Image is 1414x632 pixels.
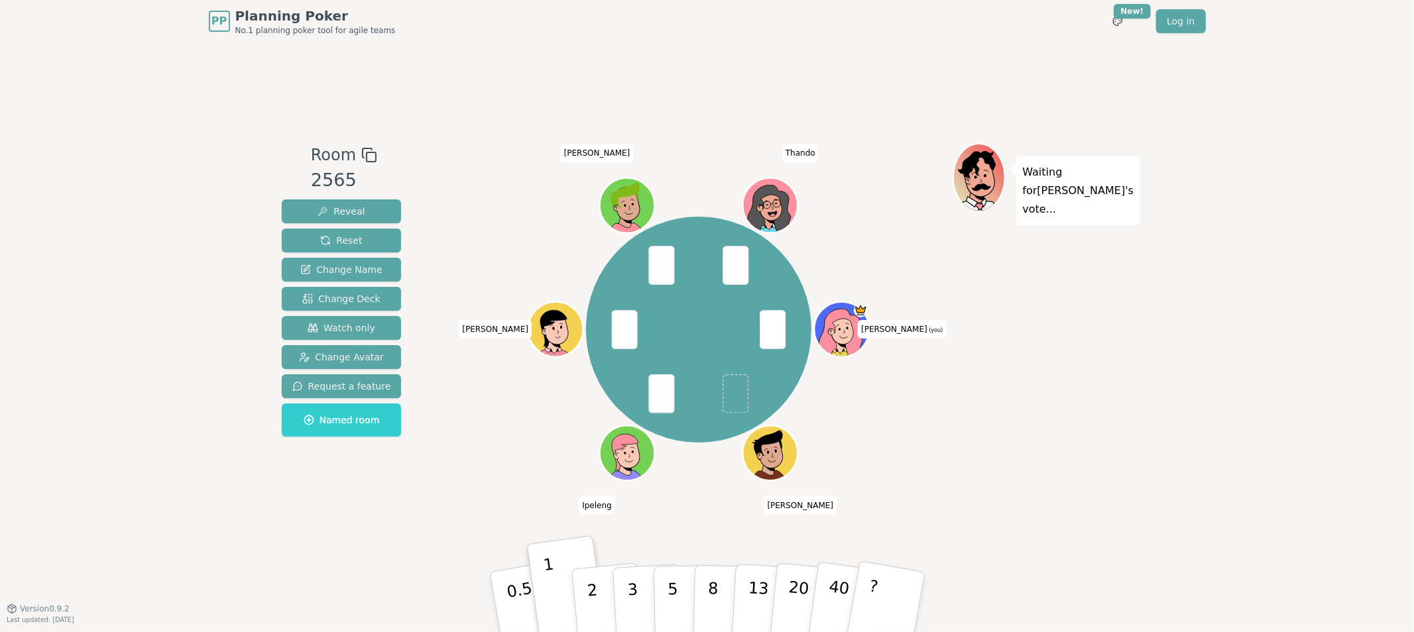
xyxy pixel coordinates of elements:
button: Watch only [282,316,402,340]
span: No.1 planning poker tool for agile teams [235,25,396,36]
button: Named room [282,403,402,437]
span: Version 0.9.2 [20,604,70,614]
span: Click to change your name [764,496,837,515]
span: Click to change your name [858,320,946,339]
span: Click to change your name [459,320,532,339]
span: Change Avatar [299,350,384,364]
button: Change Deck [282,287,402,311]
span: PP [211,13,227,29]
span: (you) [927,327,943,333]
button: Version0.9.2 [7,604,70,614]
button: New! [1106,9,1130,33]
span: Planning Poker [235,7,396,25]
button: Change Name [282,258,402,282]
p: 1 [542,555,562,627]
a: Log in [1156,9,1205,33]
div: 2565 [311,167,377,194]
span: Named room [304,413,380,427]
span: Room [311,143,356,167]
span: Click to change your name [579,496,615,515]
button: Reset [282,229,402,252]
span: Norval is the host [854,303,868,317]
span: Watch only [308,321,375,335]
a: PPPlanning PokerNo.1 planning poker tool for agile teams [209,7,396,36]
p: Waiting for [PERSON_NAME] 's vote... [1023,163,1134,219]
button: Change Avatar [282,345,402,369]
span: Last updated: [DATE] [7,616,74,623]
span: Change Deck [302,292,380,305]
span: Change Name [300,263,382,276]
span: Reveal [318,205,365,218]
span: Click to change your name [561,144,634,163]
span: Request a feature [292,380,391,393]
button: Reveal [282,199,402,223]
span: Reset [320,234,362,247]
span: Click to change your name [782,144,819,163]
button: Request a feature [282,374,402,398]
div: New! [1114,4,1151,19]
button: Click to change your avatar [816,303,868,355]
